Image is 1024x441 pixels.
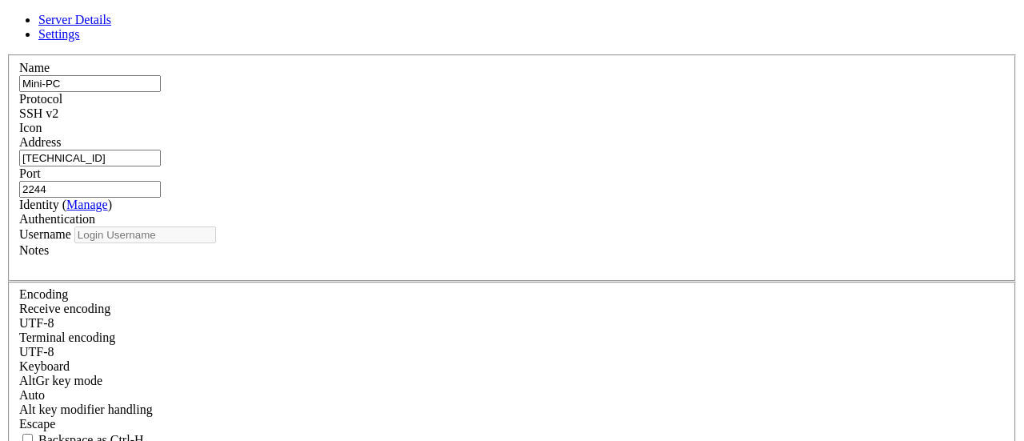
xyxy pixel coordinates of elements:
x-row: [DATE] 08:00:01 -03: IP sin cambios: [TECHNICAL_ID] [6,279,815,292]
div: UTF-8 [19,316,1005,331]
x-row: [DATE] 16:00:02 -03: IP sin cambios: [TECHNICAL_ID] [6,156,815,170]
span: Escape [19,417,55,431]
span: Auto [19,388,45,402]
input: Login Username [74,227,216,243]
label: Controls how the Alt key is handled. Escape: Send an ESC prefix. 8-Bit: Add 128 to the typed char... [19,403,153,416]
x-row: [DATE] 08:00:01 -03: IP sin cambios: [TECHNICAL_ID] [6,47,815,61]
x-row: [DATE] 12:00:01 -03: IP sin cambios: [TECHNICAL_ID] [6,292,815,306]
div: Auto [19,388,1005,403]
x-row: [DATE] 00:00:02 -03: IP sin cambios: [TECHNICAL_ID] [6,102,815,115]
a: Settings [38,27,80,41]
label: Set the expected encoding for data received from the host. If the encodings do not match, visual ... [19,302,110,315]
x-row: [DATE] 16:00:01 -03: IP sin cambios: [TECHNICAL_ID] [6,74,815,88]
x-row: [DATE] 08:00:01 -03: IP sin cambios: [TECHNICAL_ID] [6,129,815,142]
span: UTF-8 [19,345,54,359]
x-row: [DATE] 00:00:01 -03: IP sin cambios: [TECHNICAL_ID] [6,20,815,34]
a: Manage [66,198,108,211]
div: SSH v2 [19,106,1005,121]
span: [DATE] 00:00:01 -03: IP sin cambios: [TECHNICAL_ID] [6,183,333,196]
div: Escape [19,417,1005,431]
span: [DATE] 08:00:01 -03: IP sin cambios: [TECHNICAL_ID] [6,210,333,223]
x-row: [DATE] 20:00:01 -03: IP sin cambios: [TECHNICAL_ID] [6,319,815,333]
label: Icon [19,121,42,134]
label: The default terminal encoding. ISO-2022 enables character map translations (like graphics maps). ... [19,331,115,344]
label: Identity [19,198,112,211]
span: [DATE] 20:00:01 -03: IP sin cambios: [TECHNICAL_ID] [6,6,333,19]
a: Server Details [38,13,111,26]
x-row: [DATE] 20:00:01 -03: IP sin cambios: [TECHNICAL_ID] [6,88,815,102]
span: [DATE] 04:00:01 -03: IP sin cambios: [TECHNICAL_ID] [6,197,333,210]
x-row: [DATE] 04:00:02 -03: IP sin cambios: [TECHNICAL_ID] [6,115,815,129]
label: Address [19,135,61,149]
x-row: [DATE] 12:00:02 -03: IP sin cambios: [TECHNICAL_ID] [6,61,815,74]
label: Port [19,166,41,180]
span: SSH v2 [19,106,58,120]
span: UTF-8 [19,316,54,330]
label: Notes [19,243,49,257]
span: [DATE] 12:00:01 -03: IP sin cambios: [TECHNICAL_ID] [6,224,333,237]
span: [DATE] 16:00:01 -03: IP sin cambios: [TECHNICAL_ID] [6,238,333,251]
label: Keyboard [19,359,70,373]
label: Set the expected encoding for data received from the host. If the encodings do not match, visual ... [19,374,102,387]
div: UTF-8 [19,345,1005,359]
x-row: [DATE] 12:00:01 -03: IP sin cambios: [TECHNICAL_ID] [6,142,815,156]
input: Port Number [19,181,161,198]
x-row: [DATE] 00:00:01 -03: IP sin cambios: [TECHNICAL_ID] [6,251,815,265]
input: Host Name or IP [19,150,161,166]
label: Encoding [19,287,68,301]
span: ( ) [62,198,112,211]
x-row: [DATE] 20:00:01 -03: IP sin cambios: [TECHNICAL_ID] [6,170,815,183]
label: Authentication [19,212,95,226]
label: Name [19,61,50,74]
x-row: [DATE] 04:00:01 -03: IP sin cambios: [TECHNICAL_ID] [6,34,815,47]
input: Server Name [19,75,161,92]
x-row: [DATE] 04:00:01 -03: IP sin cambios: [TECHNICAL_ID] [6,265,815,279]
label: Protocol [19,92,62,106]
label: Username [19,227,71,241]
x-row: [DATE] 16:00:01 -03: IP sin cambios: [TECHNICAL_ID] [6,306,815,319]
